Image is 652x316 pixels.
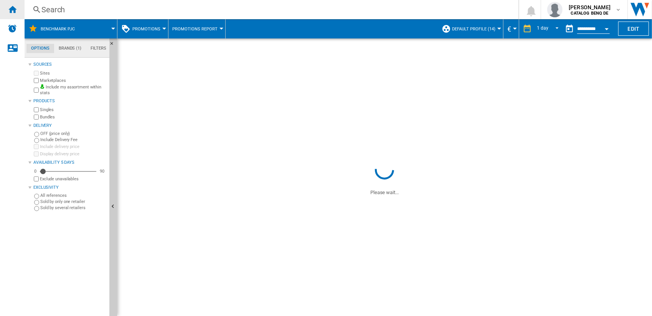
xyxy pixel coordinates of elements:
[40,84,45,89] img: mysite-bg-18x18.png
[40,176,106,182] label: Exclude unavailables
[452,27,495,32] span: Default profile (14)
[32,168,38,174] div: 0
[34,151,39,156] input: Display delivery price
[569,3,611,11] span: [PERSON_NAME]
[98,168,106,174] div: 90
[86,44,111,53] md-tab-item: Filters
[507,19,515,38] button: €
[34,71,39,76] input: Sites
[33,62,106,68] div: Sources
[41,19,83,38] button: Benchmark PJC
[452,19,499,38] button: Default profile (14)
[34,78,39,83] input: Marketplaces
[26,44,54,53] md-tab-item: Options
[507,25,511,33] span: €
[109,38,119,52] button: Hide
[40,199,106,205] label: Sold by only one retailer
[34,107,39,112] input: Singles
[600,21,614,35] button: Open calendar
[28,19,113,38] div: Benchmark PJC
[40,84,106,96] label: Include my assortment within stats
[442,19,499,38] div: Default profile (14)
[562,21,577,37] button: md-calendar
[40,144,106,150] label: Include delivery price
[40,70,106,76] label: Sites
[8,24,17,33] img: alerts-logo.svg
[503,19,519,38] md-menu: Currency
[34,132,39,137] input: OFF (price only)
[40,131,106,136] label: OFF (price only)
[40,168,96,175] md-slider: Availability
[40,107,106,113] label: Singles
[41,4,498,15] div: Search
[33,98,106,104] div: Products
[41,27,75,32] span: Benchmark PJC
[40,114,106,120] label: Bundles
[536,23,562,35] md-select: REPORTS.WIZARD.STEPS.REPORT.STEPS.REPORT_OPTIONS.PERIOD: 1 day
[40,137,106,143] label: Include Delivery Fee
[34,206,39,211] input: Sold by several retailers
[54,44,86,53] md-tab-item: Brands (1)
[33,160,106,166] div: Availability 5 Days
[33,123,106,129] div: Delivery
[34,144,39,149] input: Include delivery price
[33,185,106,191] div: Exclusivity
[40,151,106,157] label: Display delivery price
[121,19,164,38] div: Promotions
[34,176,39,181] input: Display delivery price
[571,11,609,16] b: CATALOG BENQ DE
[370,190,399,195] ng-transclude: Please wait...
[40,205,106,211] label: Sold by several retailers
[172,19,221,38] button: Promotions Report
[172,27,218,32] span: Promotions Report
[547,2,563,17] img: profile.jpg
[537,25,548,31] div: 1 day
[132,27,160,32] span: Promotions
[132,19,164,38] button: Promotions
[34,85,39,95] input: Include my assortment within stats
[34,194,39,199] input: All references
[34,115,39,120] input: Bundles
[34,200,39,205] input: Sold by only one retailer
[40,193,106,198] label: All references
[40,78,106,83] label: Marketplaces
[34,138,39,143] input: Include Delivery Fee
[618,22,649,36] button: Edit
